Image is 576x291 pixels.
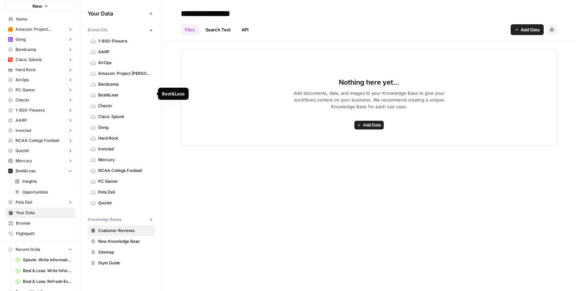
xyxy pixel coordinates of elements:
[88,47,155,57] a: AARP
[88,198,155,208] a: Quizlet
[16,138,59,144] span: NCAA College Football
[5,156,75,166] button: Mercury
[5,166,75,176] button: Best&Less
[16,87,35,93] span: PC Gamer
[8,158,13,163] img: lrh2mueriarel2y2ccpycmcdkl1y
[5,125,75,136] button: Ironclad
[98,157,152,163] span: Mercury
[12,276,75,287] a: Best & Less: Refresh Existing Content
[8,57,13,62] img: oqijnz6ien5g7kxai8bzyv0u4hq9
[521,26,540,33] span: Add Data
[5,146,75,156] button: Quizlet
[5,207,75,218] a: Your Data
[98,135,152,141] span: Hard Rock
[5,45,75,55] button: Bandcamp
[511,24,544,35] button: Add Data
[98,260,152,266] span: Style Guide
[88,111,155,122] a: Cisco: Splunk
[88,216,121,223] span: Knowledge Bases
[363,122,381,128] span: Add Data
[5,95,75,105] button: Checkr
[16,148,29,154] span: Quizlet
[98,178,152,184] span: PC Gamer
[16,127,31,134] span: Ironclad
[8,67,13,72] img: ymbf0s9b81flv8yr6diyfuh8emo8
[5,197,75,207] button: Pets Deli
[88,9,147,18] span: Your Data
[88,154,155,165] a: Mercury
[16,158,32,164] span: Mercury
[5,34,75,45] button: Gong
[88,90,155,100] a: Best&Less
[16,97,30,103] span: Checkr
[354,121,384,129] button: Add Data
[16,16,72,22] span: Home
[5,244,75,255] button: Recent Grids
[283,90,456,110] span: Add documents, data, and images to your Knowledge Base to give your workflows context on your bus...
[88,133,155,144] a: Hard Rock
[12,265,75,276] a: Best & Less: Write Informational Article
[98,92,152,98] span: Best&Less
[98,238,152,244] span: New Knowledge Base
[98,81,152,87] span: Bandcamp
[22,189,72,195] span: Opportunities
[16,47,36,53] span: Bandcamp
[5,24,75,34] button: Amazon: Project [PERSON_NAME]
[181,24,199,35] a: Files
[12,255,75,265] a: Splunk: Write Informational Article
[16,26,65,32] span: Amazon: Project [PERSON_NAME]
[16,77,29,83] span: AirOps
[23,279,72,285] span: Best & Less: Refresh Existing Content
[5,55,75,65] button: Cisco: Splunk
[16,36,26,42] span: Gong
[98,60,152,66] span: AirOps
[238,24,253,35] a: API
[12,176,75,187] a: Insights
[32,3,42,9] span: New
[5,115,75,125] button: AARP
[88,68,155,79] a: Amazon: Project [PERSON_NAME]
[88,165,155,176] a: NCAA College Football
[98,249,152,255] span: Sitemap
[16,117,27,123] span: AARP
[88,36,155,47] a: 1-800-Flowers
[16,67,36,73] span: Hard Rock
[98,200,152,206] span: Quizlet
[23,257,72,263] span: Splunk: Write Informational Article
[16,246,40,253] span: Recent Grids
[5,218,75,229] a: Browse
[98,49,152,55] span: AARP
[16,231,72,237] span: Flightpath
[88,144,155,154] a: Ironclad
[98,38,152,44] span: 1-800-Flowers
[5,1,75,11] button: New
[88,225,155,236] a: Customer Reviews
[5,75,75,85] button: AirOps
[5,228,75,239] a: Flightpath
[339,78,399,87] span: Nothing here yet...
[8,37,13,42] img: w6cjb6u2gvpdnjw72qw8i2q5f3eb
[201,24,235,35] a: Search Test
[88,79,155,90] a: Bandcamp
[5,136,75,146] button: NCAA College Football
[16,168,35,174] span: Best&Less
[12,187,75,198] a: Opportunities
[8,27,13,32] img: fefp0odp4bhykhmn2t5romfrcxry
[88,247,155,258] a: Sitemap
[8,169,13,173] img: v3ye4b4tdriaxc4dx9994tze5hqc
[98,70,152,77] span: Amazon: Project [PERSON_NAME]
[23,268,72,274] span: Best & Less: Write Informational Article
[88,100,155,111] a: Checkr
[16,220,72,226] span: Browse
[98,114,152,120] span: Cisco: Splunk
[88,122,155,133] a: Gong
[16,107,45,113] span: 1-800-Flowers
[88,258,155,268] a: Style Guide
[98,189,152,195] span: Pets Deli
[5,14,75,25] a: Home
[88,27,107,33] span: Brand Kits
[88,176,155,187] a: PC Gamer
[98,124,152,130] span: Gong
[8,200,13,205] img: 5m124wbs6zbtq8vuronh93gjxiq6
[88,187,155,198] a: Pets Deli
